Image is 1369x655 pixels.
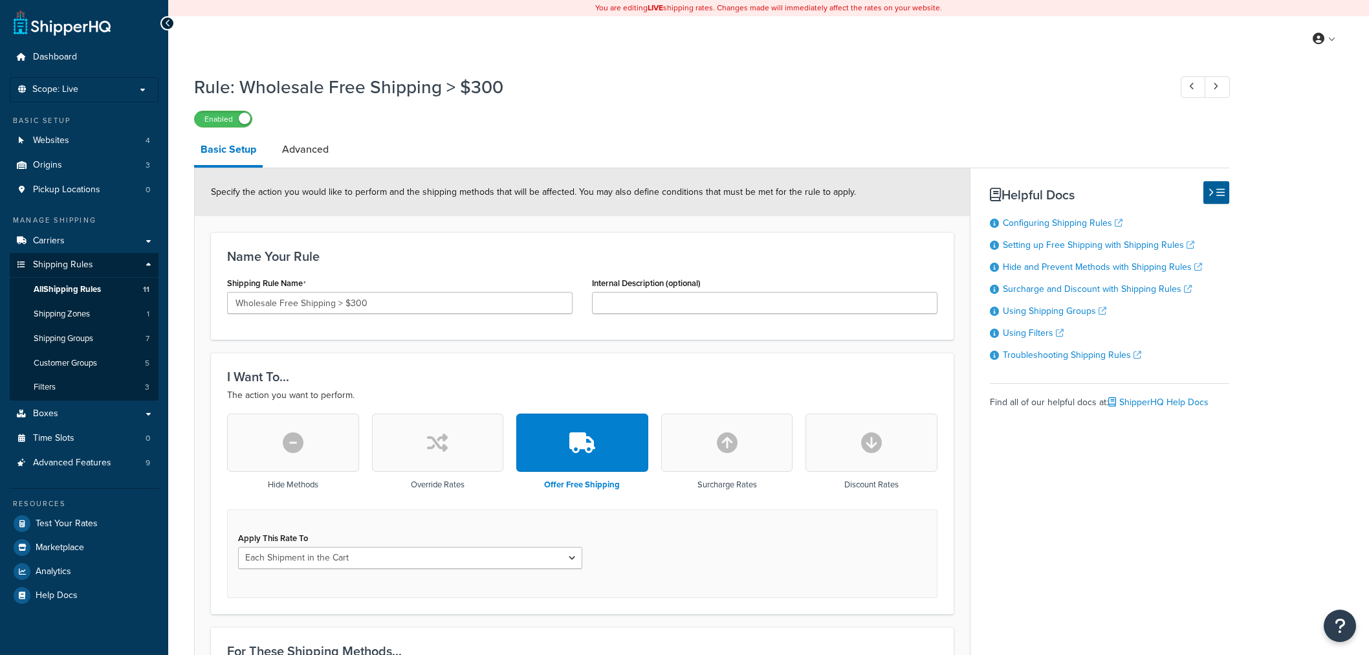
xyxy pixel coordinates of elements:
[10,229,159,253] a: Carriers
[32,84,78,95] span: Scope: Live
[10,560,159,583] a: Analytics
[697,480,757,489] h3: Surcharge Rates
[33,433,74,444] span: Time Slots
[411,480,465,489] h3: Override Rates
[10,129,159,153] li: Websites
[10,351,159,375] li: Customer Groups
[34,333,93,344] span: Shipping Groups
[1003,260,1202,274] a: Hide and Prevent Methods with Shipping Rules
[146,433,150,444] span: 0
[1108,395,1209,409] a: ShipperHQ Help Docs
[10,215,159,226] div: Manage Shipping
[1324,610,1356,642] button: Open Resource Center
[10,536,159,559] a: Marketplace
[10,178,159,202] li: Pickup Locations
[34,284,101,295] span: All Shipping Rules
[227,370,937,384] h3: I Want To...
[1203,181,1229,204] button: Hide Help Docs
[33,135,69,146] span: Websites
[146,135,150,146] span: 4
[33,236,65,247] span: Carriers
[145,358,149,369] span: 5
[544,480,620,489] h3: Offer Free Shipping
[10,253,159,277] a: Shipping Rules
[10,45,159,69] a: Dashboard
[10,302,159,326] a: Shipping Zones1
[33,408,58,419] span: Boxes
[146,160,150,171] span: 3
[211,185,856,199] span: Specify the action you would like to perform and the shipping methods that will be affected. You ...
[1003,238,1194,252] a: Setting up Free Shipping with Shipping Rules
[10,427,159,450] a: Time Slots0
[227,249,937,263] h3: Name Your Rule
[1003,326,1064,340] a: Using Filters
[10,327,159,351] a: Shipping Groups7
[1003,282,1192,296] a: Surcharge and Discount with Shipping Rules
[195,111,252,127] label: Enabled
[10,253,159,401] li: Shipping Rules
[10,153,159,177] a: Origins3
[1205,76,1230,98] a: Next Record
[194,134,263,168] a: Basic Setup
[10,498,159,509] div: Resources
[10,402,159,426] a: Boxes
[34,358,97,369] span: Customer Groups
[10,351,159,375] a: Customer Groups5
[10,451,159,475] a: Advanced Features9
[844,480,899,489] h3: Discount Rates
[36,590,78,601] span: Help Docs
[36,518,98,529] span: Test Your Rates
[1003,304,1106,318] a: Using Shipping Groups
[592,278,701,288] label: Internal Description (optional)
[227,388,937,403] p: The action you want to perform.
[648,2,663,14] b: LIVE
[10,375,159,399] li: Filters
[10,427,159,450] li: Time Slots
[145,382,149,393] span: 3
[1003,348,1141,362] a: Troubleshooting Shipping Rules
[990,383,1229,412] div: Find all of our helpful docs at:
[147,309,149,320] span: 1
[33,52,77,63] span: Dashboard
[34,309,90,320] span: Shipping Zones
[10,327,159,351] li: Shipping Groups
[10,115,159,126] div: Basic Setup
[10,375,159,399] a: Filters3
[1181,76,1206,98] a: Previous Record
[10,584,159,607] a: Help Docs
[146,333,149,344] span: 7
[36,566,71,577] span: Analytics
[990,188,1229,202] h3: Helpful Docs
[10,451,159,475] li: Advanced Features
[33,458,111,469] span: Advanced Features
[36,542,84,553] span: Marketplace
[146,184,150,195] span: 0
[10,178,159,202] a: Pickup Locations0
[33,160,62,171] span: Origins
[33,184,100,195] span: Pickup Locations
[143,284,149,295] span: 11
[10,278,159,302] a: AllShipping Rules11
[146,458,150,469] span: 9
[10,512,159,535] a: Test Your Rates
[1003,216,1123,230] a: Configuring Shipping Rules
[33,260,93,271] span: Shipping Rules
[10,302,159,326] li: Shipping Zones
[34,382,56,393] span: Filters
[227,278,306,289] label: Shipping Rule Name
[268,480,318,489] h3: Hide Methods
[276,134,335,165] a: Advanced
[10,129,159,153] a: Websites4
[10,153,159,177] li: Origins
[238,533,308,543] label: Apply This Rate To
[194,74,1157,100] h1: Rule: Wholesale Free Shipping > $300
